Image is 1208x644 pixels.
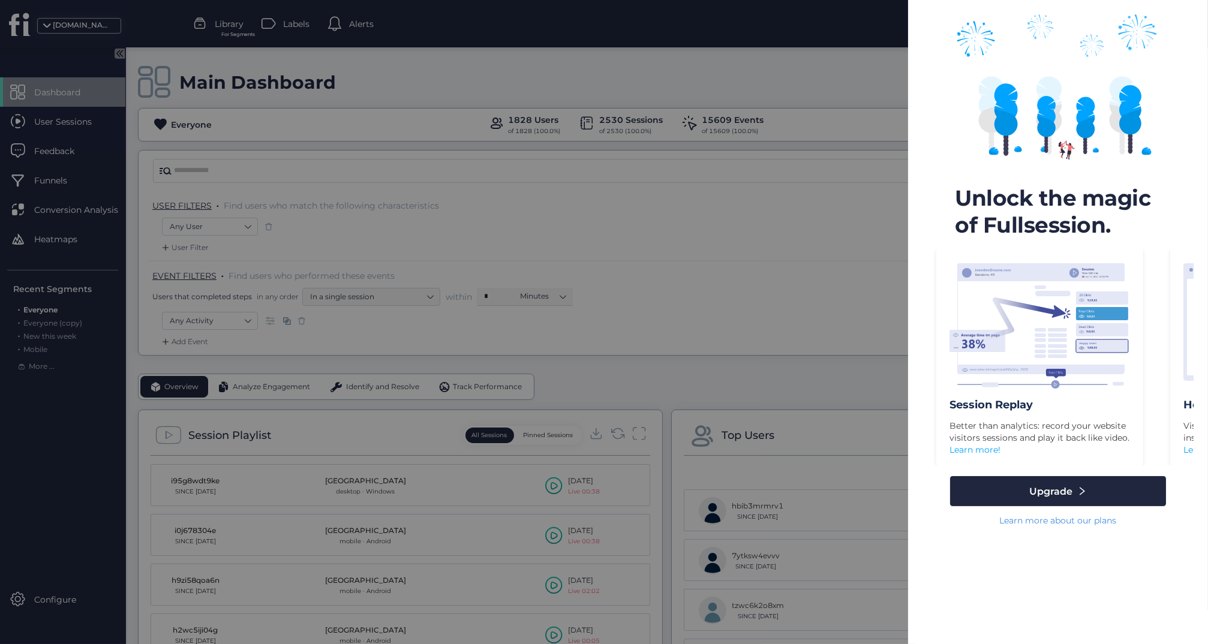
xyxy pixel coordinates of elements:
[949,396,1143,414] div: Session Replay
[1000,514,1117,527] a: Learn more about our plans
[1029,484,1072,499] span: Upgrade
[922,163,1194,239] div: Unlock the magic of Fullsession.
[949,420,1143,456] div: Better than analytics: record your website visitors sessions and play it back like video.
[950,476,1166,506] button: Upgrade
[949,444,1000,455] a: Learn more!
